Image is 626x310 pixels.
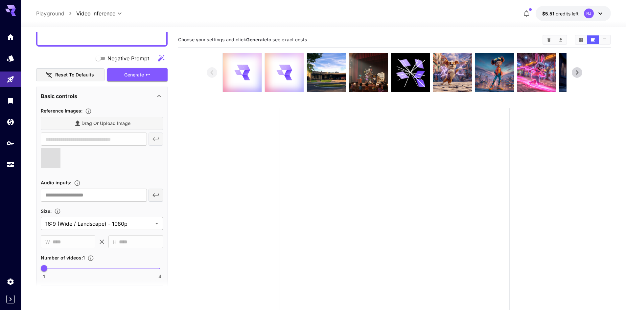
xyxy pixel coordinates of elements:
[107,54,149,62] span: Negative Prompt
[85,255,97,261] button: Specify how many videos to generate in a single request. Each video generation will be charged se...
[475,53,514,92] img: jniuNQAAAAZJREFUAwCRQvt9GXyB9gAAAABJRU5ErkJggg==
[158,273,161,280] span: 4
[556,11,579,16] span: credits left
[7,96,14,105] div: Library
[7,33,14,41] div: Home
[45,220,152,228] span: 16:9 (Wide / Landscape) - 1080p
[107,68,168,82] button: Generate
[536,6,611,21] button: $5.51157RJ
[555,35,567,44] button: Download All
[575,35,587,44] button: Show media in grid view
[7,54,14,62] div: Models
[587,35,599,44] button: Show media in video view
[542,11,556,16] span: $5.51
[517,53,556,92] img: 4GvvswAAAAGSURBVAMAaEnRQjdK1i8AAAAASUVORK5CYII=
[7,75,14,84] div: Playground
[7,278,14,286] div: Settings
[71,180,83,186] button: Upload an audio file. Supported formats: .mp3, .wav, .flac, .aac, .ogg, .m4a, .wma
[36,10,64,17] a: Playground
[124,71,144,79] span: Generate
[542,10,579,17] div: $5.51157
[7,139,14,147] div: API Keys
[7,118,14,126] div: Wallet
[543,35,567,45] div: Clear AllDownload All
[43,273,45,280] span: 1
[52,208,63,215] button: Adjust the dimensions of the generated image by specifying its width and height in pixels, or sel...
[349,53,388,92] img: 8LpQkMAAAAGSURBVAMAZ9LtIE4g6OMAAAAASUVORK5CYII=
[246,37,267,42] b: Generate
[41,92,77,100] p: Basic controls
[178,37,309,42] span: Choose your settings and click to see exact costs.
[113,238,116,246] span: H
[82,108,94,114] button: Upload a reference image to guide the result. Supported formats: MP4, WEBM and MOV.
[7,160,14,169] div: Usage
[36,10,76,17] nav: breadcrumb
[559,53,598,92] img: 5jXgYwAAAAGSURBVAMAbKCEKQO3u5YAAAAASUVORK5CYII=
[433,53,472,92] img: 9WUo48AAAABklEQVQDAMw1j4dnno+sAAAAAElFTkSuQmCC
[307,53,346,92] img: sCiwQAAAAAZJREFUAwDG4N4JKsFaIQAAAABJRU5ErkJggg==
[575,35,611,45] div: Show media in grid viewShow media in video viewShow media in list view
[41,88,163,104] div: Basic controls
[45,238,50,246] span: W
[6,295,15,303] button: Expand sidebar
[41,255,85,260] span: Number of videos : 1
[599,35,610,44] button: Show media in list view
[41,108,82,114] span: Reference Images :
[36,68,104,82] button: Reset to defaults
[584,9,594,18] div: RJ
[543,35,555,44] button: Clear All
[41,180,71,185] span: Audio inputs :
[76,10,115,17] span: Video Inference
[41,208,52,214] span: Size :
